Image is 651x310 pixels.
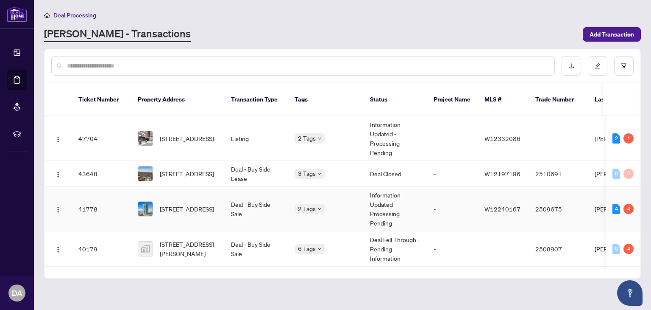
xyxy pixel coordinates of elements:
[7,6,27,22] img: logo
[51,202,65,216] button: Logo
[478,83,529,116] th: MLS #
[138,166,153,181] img: thumbnail-img
[529,116,588,161] td: -
[298,133,316,143] span: 2 Tags
[612,133,620,144] div: 2
[621,63,627,69] span: filter
[612,169,620,179] div: 0
[363,231,427,267] td: Deal Fell Through - Pending Information
[529,161,588,187] td: 2510691
[298,169,316,178] span: 3 Tags
[138,202,153,216] img: thumbnail-img
[484,205,520,213] span: W12240167
[623,244,634,254] div: 4
[51,167,65,180] button: Logo
[160,169,214,178] span: [STREET_ADDRESS]
[427,116,478,161] td: -
[529,187,588,231] td: 2509675
[317,207,322,211] span: down
[568,63,574,69] span: download
[595,63,601,69] span: edit
[55,136,61,143] img: Logo
[529,83,588,116] th: Trade Number
[298,204,316,214] span: 2 Tags
[160,204,214,214] span: [STREET_ADDRESS]
[51,242,65,256] button: Logo
[363,187,427,231] td: Information Updated - Processing Pending
[484,170,520,178] span: W12197196
[224,231,288,267] td: Deal - Buy Side Sale
[72,187,131,231] td: 41778
[583,27,641,42] button: Add Transaction
[317,247,322,251] span: down
[317,136,322,141] span: down
[224,116,288,161] td: Listing
[298,244,316,254] span: 6 Tags
[427,187,478,231] td: -
[72,83,131,116] th: Ticket Number
[363,83,427,116] th: Status
[138,242,153,256] img: thumbnail-img
[317,172,322,176] span: down
[55,171,61,178] img: Logo
[617,280,643,306] button: Open asap
[623,204,634,214] div: 4
[614,56,634,76] button: filter
[72,161,131,187] td: 43648
[55,246,61,253] img: Logo
[427,161,478,187] td: -
[55,206,61,213] img: Logo
[160,240,217,258] span: [STREET_ADDRESS][PERSON_NAME]
[529,231,588,267] td: 2508907
[623,133,634,144] div: 1
[484,135,520,142] span: W12332086
[72,231,131,267] td: 40179
[612,204,620,214] div: 4
[363,116,427,161] td: Information Updated - Processing Pending
[44,27,191,42] a: [PERSON_NAME] - Transactions
[53,11,96,19] span: Deal Processing
[224,187,288,231] td: Deal - Buy Side Sale
[363,161,427,187] td: Deal Closed
[44,12,50,18] span: home
[51,132,65,145] button: Logo
[427,83,478,116] th: Project Name
[224,161,288,187] td: Deal - Buy Side Lease
[72,116,131,161] td: 47704
[623,169,634,179] div: 0
[288,83,363,116] th: Tags
[612,244,620,254] div: 0
[590,28,634,41] span: Add Transaction
[138,131,153,146] img: thumbnail-img
[588,56,607,76] button: edit
[160,134,214,143] span: [STREET_ADDRESS]
[224,83,288,116] th: Transaction Type
[562,56,581,76] button: download
[131,83,224,116] th: Property Address
[12,287,22,299] span: DA
[427,231,478,267] td: -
